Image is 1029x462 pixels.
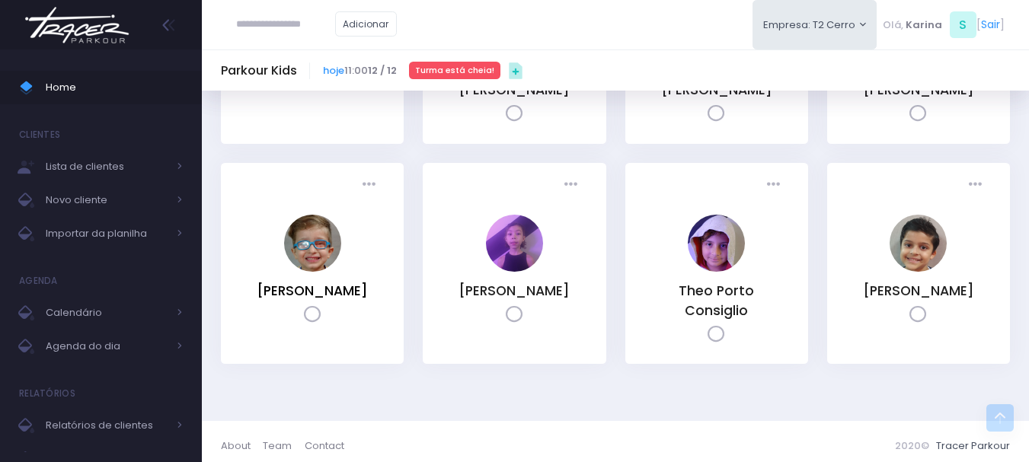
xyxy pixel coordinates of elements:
[890,261,947,276] a: Theo Vargas Dutra
[883,18,903,33] span: Olá,
[895,438,929,453] span: 2020©
[950,11,976,38] span: S
[863,282,974,300] a: [PERSON_NAME]
[46,157,168,177] span: Lista de clientes
[284,261,341,276] a: Max Wainer
[890,215,947,272] img: Theo Vargas Dutra
[981,17,1000,33] a: Sair
[679,282,754,320] a: Theo Porto Consiglio
[19,119,60,150] h4: Clientes
[305,431,344,460] a: Contact
[368,63,397,78] strong: 12 / 12
[19,378,75,409] h4: Relatórios
[486,261,543,276] a: Nina Sciammarella Felicio
[46,416,168,435] span: Relatórios de clientes
[688,215,745,272] img: Theo Porto Consiglio
[459,282,570,300] a: [PERSON_NAME]
[221,63,297,78] h5: Parkour Kids
[46,78,183,97] span: Home
[335,11,398,37] a: Adicionar
[46,224,168,244] span: Importar da planilha
[263,431,304,460] a: Team
[409,62,501,78] div: Turma está cheia!
[221,431,263,460] a: About
[688,261,745,276] a: Theo Porto Consiglio
[323,63,344,78] a: hoje
[46,190,168,210] span: Novo cliente
[46,303,168,323] span: Calendário
[323,63,397,78] span: 11:00
[486,215,543,272] img: Nina Sciammarella Felicio
[46,336,168,356] span: Agenda do dia
[284,215,341,272] img: Max Wainer
[257,282,368,300] a: [PERSON_NAME]
[906,18,942,33] span: Karina
[877,8,1010,42] div: [ ]
[19,266,58,296] h4: Agenda
[936,438,1010,453] a: Tracer Parkour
